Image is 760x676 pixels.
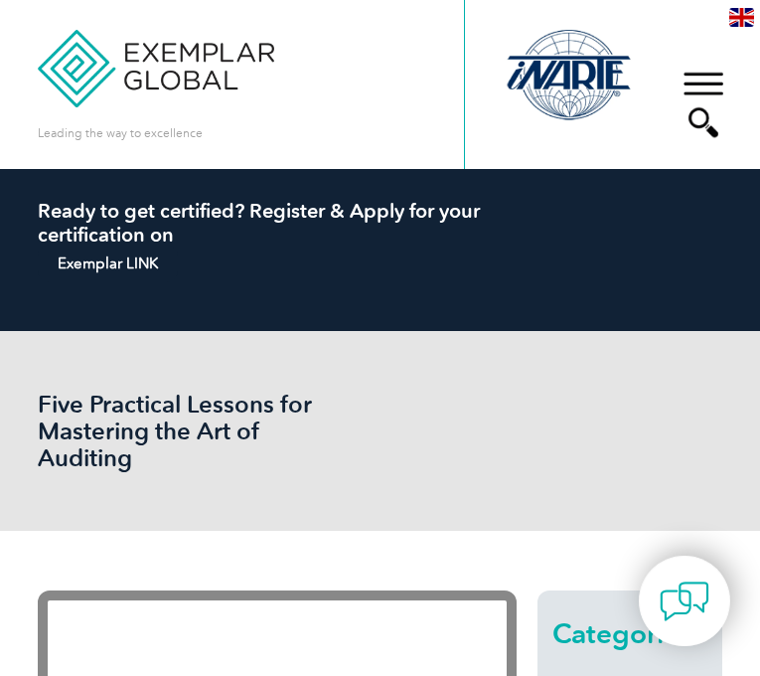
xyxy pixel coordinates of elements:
[552,617,707,649] h2: Categories
[38,245,178,282] a: Exemplar LINK
[38,199,722,247] h2: Ready to get certified? Register & Apply for your certification on
[38,391,336,471] h1: Five Practical Lessons for Mastering the Art of Auditing
[660,577,709,626] img: contact-chat.png
[38,122,203,144] p: Leading the way to excellence
[729,8,754,27] img: en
